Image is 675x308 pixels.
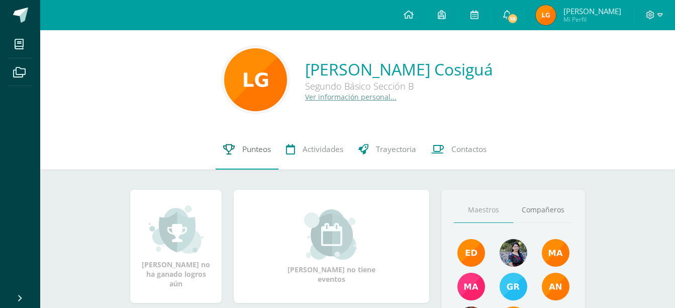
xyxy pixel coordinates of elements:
[376,144,416,155] span: Trayectoria
[140,204,212,288] div: [PERSON_NAME] no ha ganado logros aún
[563,15,621,24] span: Mi Perfil
[303,144,343,155] span: Actividades
[513,197,572,223] a: Compañeros
[305,58,493,80] a: [PERSON_NAME] Cosiguá
[500,239,527,267] img: 9b17679b4520195df407efdfd7b84603.png
[457,239,485,267] img: f40e456500941b1b33f0807dd74ea5cf.png
[281,209,382,284] div: [PERSON_NAME] no tiene eventos
[278,129,351,170] a: Actividades
[451,144,487,155] span: Contactos
[224,48,287,111] img: 80e17f11e74361ae1a4b69556076d84d.png
[216,129,278,170] a: Punteos
[304,209,359,260] img: event_small.png
[149,204,204,255] img: achievement_small.png
[457,273,485,300] img: 7766054b1332a6085c7723d22614d631.png
[542,273,569,300] img: a348d660b2b29c2c864a8732de45c20a.png
[563,6,621,16] span: [PERSON_NAME]
[454,197,513,223] a: Maestros
[542,239,569,267] img: 560278503d4ca08c21e9c7cd40ba0529.png
[351,129,424,170] a: Trayectoria
[242,144,271,155] span: Punteos
[500,273,527,300] img: b7ce7144501556953be3fc0a459761b8.png
[424,129,494,170] a: Contactos
[507,13,518,24] span: 18
[305,92,397,102] a: Ver información personal...
[536,5,556,25] img: 2b07e7083290fa3d522a25deb24f4cca.png
[305,80,493,92] div: Segundo Básico Sección B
